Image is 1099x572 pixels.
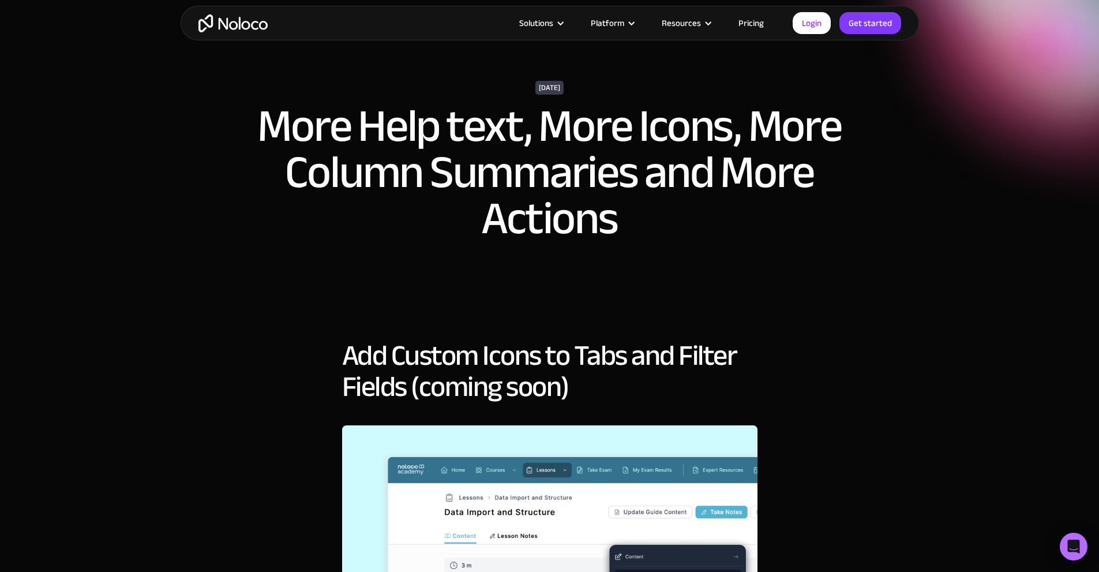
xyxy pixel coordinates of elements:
a: Get started [839,12,901,34]
a: Pricing [724,16,778,31]
div: Solutions [505,16,576,31]
div: [DATE] [535,81,564,95]
div: Solutions [519,16,553,31]
h1: More Help text, More Icons, More Column Summaries and More Actions [253,103,847,242]
div: Resources [662,16,701,31]
a: Login [793,12,831,34]
div: Open Intercom Messenger [1060,533,1087,560]
div: Platform [576,16,647,31]
h2: Add Custom Icons to Tabs and Filter Fields (coming soon) [342,340,757,402]
a: home [198,14,268,32]
div: Platform [591,16,624,31]
div: Resources [647,16,724,31]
